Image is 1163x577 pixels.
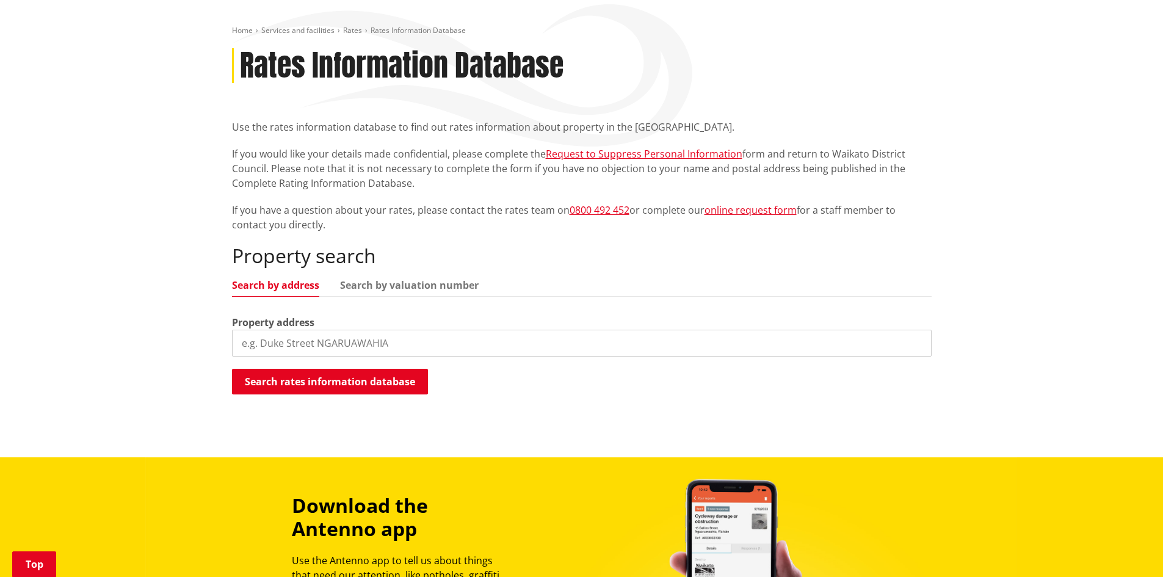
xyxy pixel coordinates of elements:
[232,244,932,267] h2: Property search
[371,25,466,35] span: Rates Information Database
[232,120,932,134] p: Use the rates information database to find out rates information about property in the [GEOGRAPHI...
[232,26,932,36] nav: breadcrumb
[340,280,479,290] a: Search by valuation number
[232,369,428,394] button: Search rates information database
[232,280,319,290] a: Search by address
[261,25,335,35] a: Services and facilities
[232,330,932,357] input: e.g. Duke Street NGARUAWAHIA
[232,203,932,232] p: If you have a question about your rates, please contact the rates team on or complete our for a s...
[343,25,362,35] a: Rates
[570,203,629,217] a: 0800 492 452
[232,315,314,330] label: Property address
[546,147,742,161] a: Request to Suppress Personal Information
[292,494,513,541] h3: Download the Antenno app
[705,203,797,217] a: online request form
[12,551,56,577] a: Top
[232,25,253,35] a: Home
[240,48,563,84] h1: Rates Information Database
[232,147,932,191] p: If you would like your details made confidential, please complete the form and return to Waikato ...
[1107,526,1151,570] iframe: Messenger Launcher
